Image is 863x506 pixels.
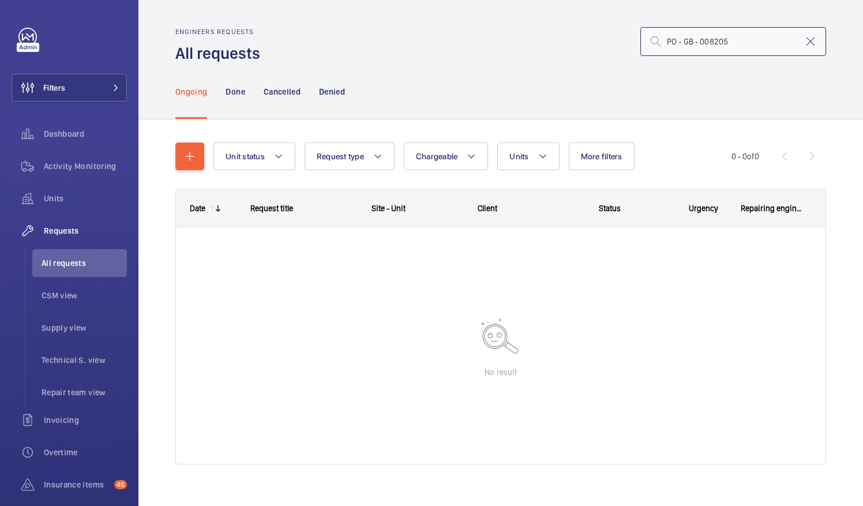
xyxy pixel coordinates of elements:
[44,160,127,172] span: Activity Monitoring
[175,28,267,36] h2: Engineers requests
[305,143,395,170] button: Request type
[44,128,127,140] span: Dashboard
[264,86,301,98] p: Cancelled
[509,152,528,161] span: Units
[42,290,127,301] span: CSM view
[226,86,245,98] p: Done
[190,204,205,213] div: Date
[213,143,295,170] button: Unit status
[319,86,345,98] p: Denied
[42,354,127,366] span: Technical S. view
[42,257,127,269] span: All requests
[581,152,622,161] span: More filters
[640,27,826,56] input: Search by request number or quote number
[42,387,127,398] span: Repair team view
[317,152,364,161] span: Request type
[44,414,127,426] span: Invoicing
[478,204,497,213] span: Client
[12,74,127,102] button: Filters
[175,86,207,98] p: Ongoing
[404,143,489,170] button: Chargeable
[114,480,127,489] span: 45
[416,152,458,161] span: Chargeable
[42,322,127,333] span: Supply view
[44,479,110,490] span: Insurance items
[372,204,406,213] span: Site - Unit
[569,143,635,170] button: More filters
[689,204,718,213] span: Urgency
[250,204,293,213] span: Request title
[44,225,127,237] span: Requests
[44,447,127,458] span: Overtime
[175,43,267,64] h1: All requests
[497,143,559,170] button: Units
[741,204,803,213] span: Repairing engineer
[43,82,65,93] span: Filters
[599,204,621,213] span: Status
[747,152,755,161] span: of
[731,152,759,160] span: 0 - 0 0
[226,152,265,161] span: Unit status
[44,193,127,204] span: Units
